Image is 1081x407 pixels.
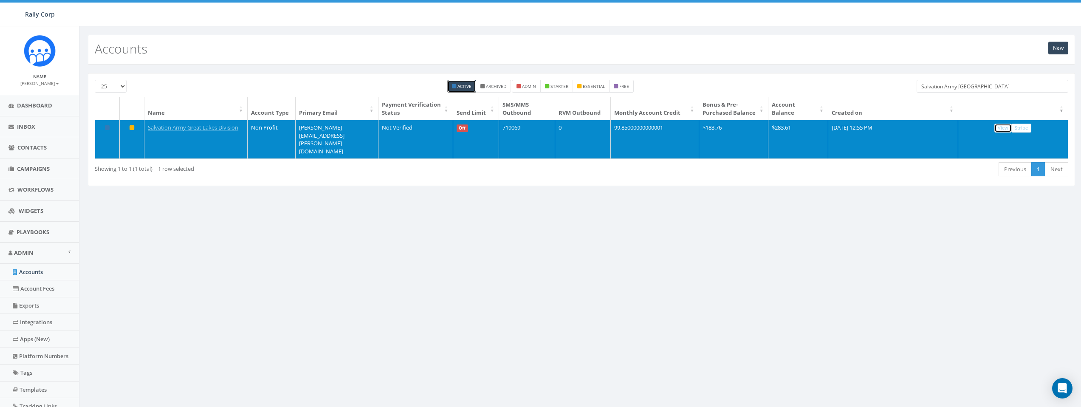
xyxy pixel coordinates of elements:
th: Account Balance: activate to sort column ascending [768,97,828,120]
td: Not Verified [378,120,453,158]
td: 0 [555,120,611,158]
div: Open Intercom Messenger [1052,378,1073,399]
th: Bonus &amp; Pre-Purchased Balance: activate to sort column ascending [699,97,768,120]
th: Account Type [248,97,296,120]
th: Send Limit: activate to sort column ascending [453,97,499,120]
th: Payment Verification Status : activate to sort column ascending [378,97,453,120]
td: [PERSON_NAME][EMAIL_ADDRESS][PERSON_NAME][DOMAIN_NAME] [296,120,378,158]
th: RVM Outbound [555,97,611,120]
small: Name [33,73,46,79]
span: Admin [14,249,34,257]
small: [PERSON_NAME] [20,80,59,86]
a: New [1048,42,1068,54]
img: Icon_1.png [24,35,56,67]
span: 1 row selected [158,165,194,172]
td: 99.85000000000001 [611,120,699,158]
div: Showing 1 to 1 (1 total) [95,161,493,173]
a: 1 [1031,162,1045,176]
span: Rally Corp [25,10,55,18]
th: Primary Email : activate to sort column ascending [296,97,378,120]
a: Stripe [1011,124,1031,133]
a: Next [1045,162,1068,176]
th: SMS/MMS Outbound [499,97,555,120]
span: Contacts [17,144,47,151]
a: View [994,124,1012,133]
span: Off [457,124,469,132]
td: $283.61 [768,120,828,158]
span: Inbox [17,123,35,130]
span: Widgets [19,207,43,215]
td: 719069 [499,120,555,158]
small: starter [550,83,568,89]
th: Name: activate to sort column ascending [144,97,248,120]
td: $183.76 [699,120,768,158]
a: Salvation Army Great Lakes Division [148,124,238,131]
span: Workflows [17,186,54,193]
span: Dashboard [17,102,52,109]
small: Active [457,83,471,89]
span: Playbooks [17,228,49,236]
small: free [619,83,629,89]
small: Archived [486,83,506,89]
span: Campaigns [17,165,50,172]
th: Monthly Account Credit: activate to sort column ascending [611,97,699,120]
td: [DATE] 12:55 PM [828,120,958,158]
small: essential [583,83,605,89]
th: Created on: activate to sort column ascending [828,97,958,120]
small: admin [522,83,536,89]
a: [PERSON_NAME] [20,79,59,87]
td: Non Profit [248,120,296,158]
input: Type to search [917,80,1068,93]
a: Previous [999,162,1032,176]
h2: Accounts [95,42,147,56]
